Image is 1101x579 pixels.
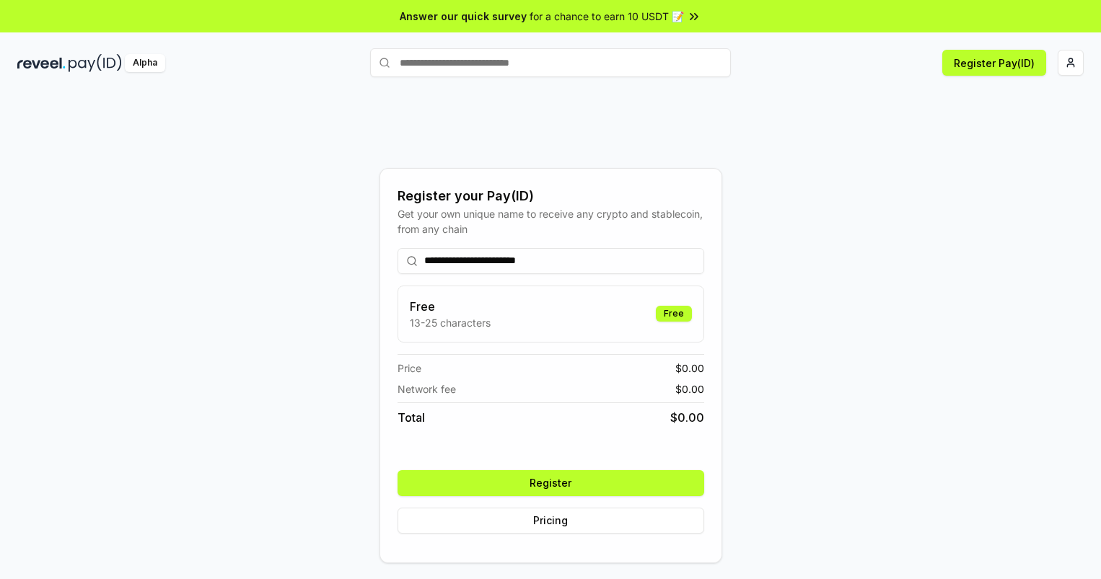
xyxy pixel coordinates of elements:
[398,186,704,206] div: Register your Pay(ID)
[675,361,704,376] span: $ 0.00
[398,508,704,534] button: Pricing
[69,54,122,72] img: pay_id
[398,409,425,426] span: Total
[410,298,491,315] h3: Free
[675,381,704,397] span: $ 0.00
[17,54,66,72] img: reveel_dark
[398,361,421,376] span: Price
[125,54,165,72] div: Alpha
[398,470,704,496] button: Register
[400,9,527,24] span: Answer our quick survey
[670,409,704,426] span: $ 0.00
[656,306,692,322] div: Free
[410,315,491,330] p: 13-25 characters
[398,206,704,237] div: Get your own unique name to receive any crypto and stablecoin, from any chain
[942,50,1046,76] button: Register Pay(ID)
[398,381,456,397] span: Network fee
[530,9,684,24] span: for a chance to earn 10 USDT 📝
